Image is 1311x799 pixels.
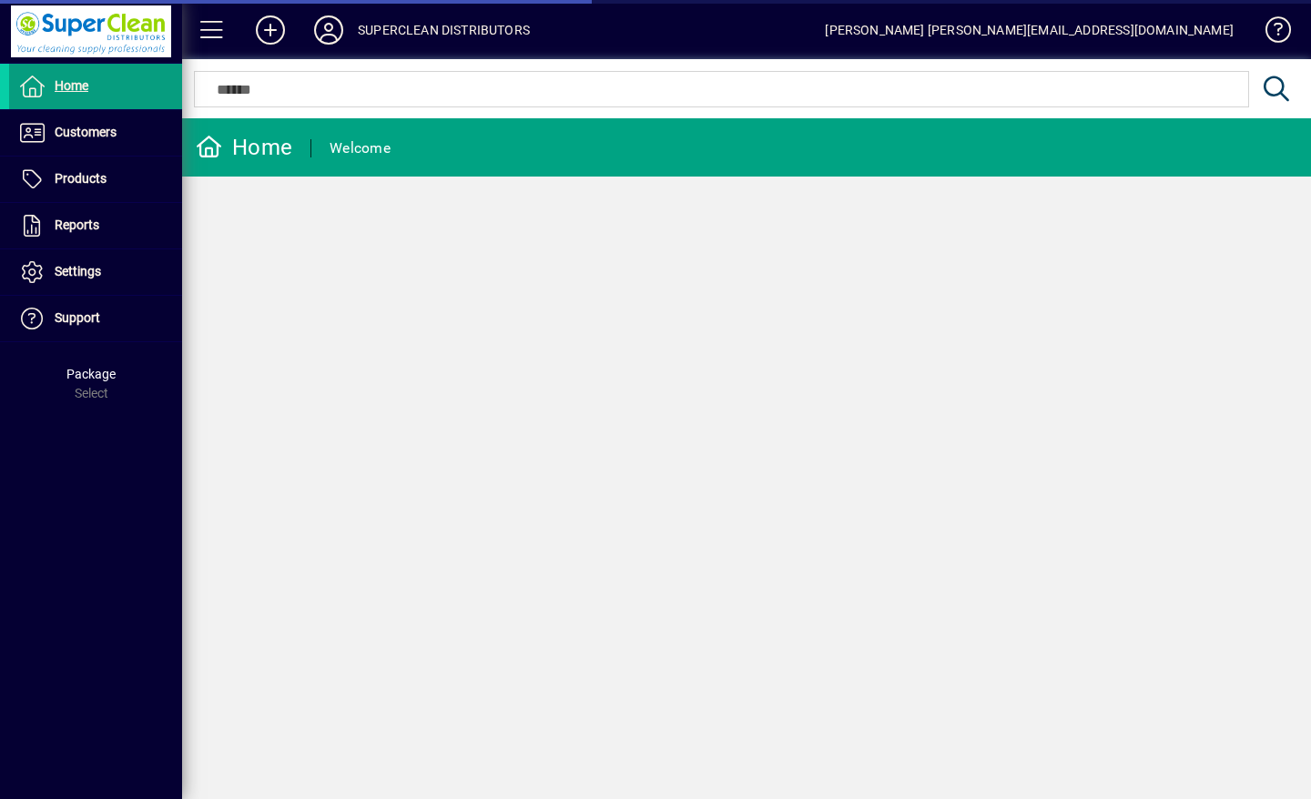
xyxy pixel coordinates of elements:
[196,133,292,162] div: Home
[1252,4,1288,63] a: Knowledge Base
[241,14,300,46] button: Add
[9,203,182,248] a: Reports
[300,14,358,46] button: Profile
[55,264,101,278] span: Settings
[55,217,99,232] span: Reports
[66,367,116,381] span: Package
[9,249,182,295] a: Settings
[9,157,182,202] a: Products
[330,134,391,163] div: Welcome
[55,171,107,186] span: Products
[55,78,88,93] span: Home
[55,310,100,325] span: Support
[55,125,117,139] span: Customers
[358,15,530,45] div: SUPERCLEAN DISTRIBUTORS
[9,110,182,156] a: Customers
[9,296,182,341] a: Support
[825,15,1234,45] div: [PERSON_NAME] [PERSON_NAME][EMAIL_ADDRESS][DOMAIN_NAME]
